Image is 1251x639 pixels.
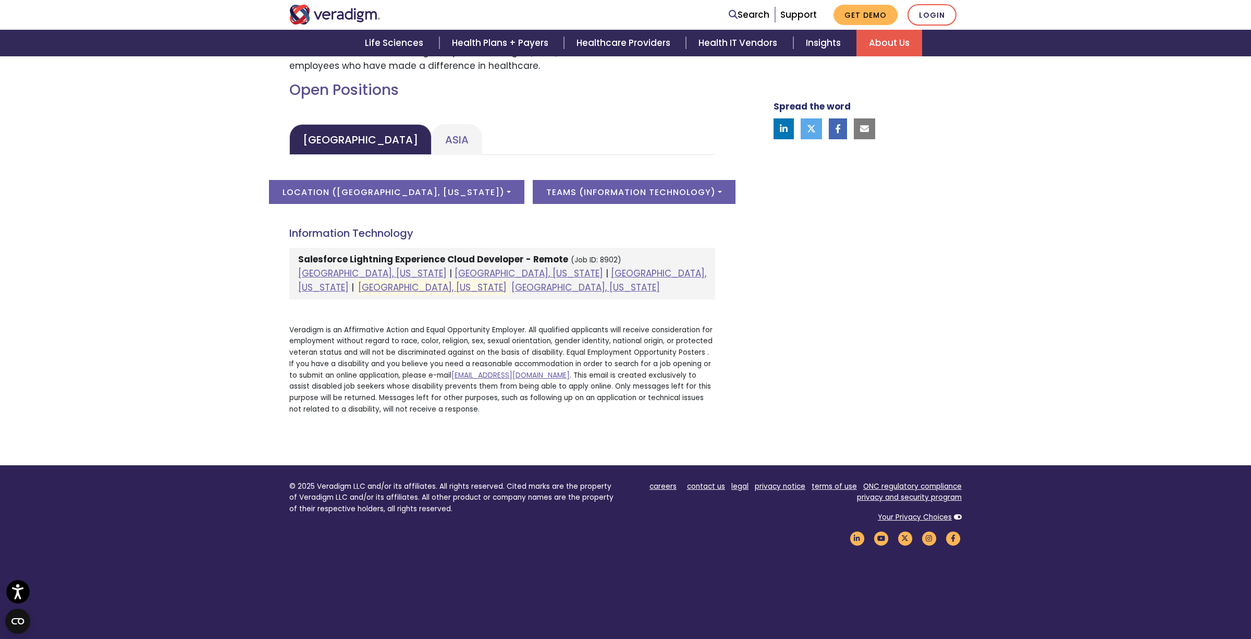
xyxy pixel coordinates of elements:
[774,100,851,113] strong: Spread the word
[289,5,381,25] img: Veradigm logo
[5,609,30,634] button: Open CMP widget
[812,481,857,491] a: terms of use
[833,5,898,25] a: Get Demo
[848,533,866,543] a: Veradigm LinkedIn Link
[533,180,735,204] button: Teams (Information Technology)
[298,267,706,294] a: [GEOGRAPHIC_DATA], [US_STATE]
[896,533,914,543] a: Veradigm Twitter Link
[289,324,715,415] p: Veradigm is an Affirmative Action and Equal Opportunity Employer. All qualified applicants will r...
[571,255,621,265] small: (Job ID: 8902)
[686,30,793,56] a: Health IT Vendors
[352,30,439,56] a: Life Sciences
[944,533,962,543] a: Veradigm Facebook Link
[863,481,962,491] a: ONC regulatory compliance
[358,281,507,294] a: [GEOGRAPHIC_DATA], [US_STATE]
[872,533,890,543] a: Veradigm YouTube Link
[289,124,432,155] a: [GEOGRAPHIC_DATA]
[289,81,715,99] h2: Open Positions
[729,8,769,22] a: Search
[511,281,660,294] a: [GEOGRAPHIC_DATA], [US_STATE]
[793,30,856,56] a: Insights
[649,481,677,491] a: careers
[298,253,568,266] strong: Salesforce Lightning Experience Cloud Developer - Remote
[439,30,564,56] a: Health Plans + Payers
[269,180,524,204] button: Location ([GEOGRAPHIC_DATA], [US_STATE])
[857,492,962,502] a: privacy and security program
[451,370,570,380] a: [EMAIL_ADDRESS][DOMAIN_NAME]
[289,227,715,239] h4: Information Technology
[606,267,608,280] span: |
[298,267,447,280] a: [GEOGRAPHIC_DATA], [US_STATE]
[432,124,482,155] a: Asia
[856,30,922,56] a: About Us
[878,512,952,522] a: Your Privacy Choices
[289,481,618,515] p: © 2025 Veradigm LLC and/or its affiliates. All rights reserved. Cited marks are the property of V...
[351,281,354,294] span: |
[449,267,452,280] span: |
[755,481,805,491] a: privacy notice
[455,267,603,280] a: [GEOGRAPHIC_DATA], [US_STATE]
[907,4,956,26] a: Login
[780,8,817,21] a: Support
[920,533,938,543] a: Veradigm Instagram Link
[731,481,749,491] a: legal
[687,481,725,491] a: contact us
[564,30,686,56] a: Healthcare Providers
